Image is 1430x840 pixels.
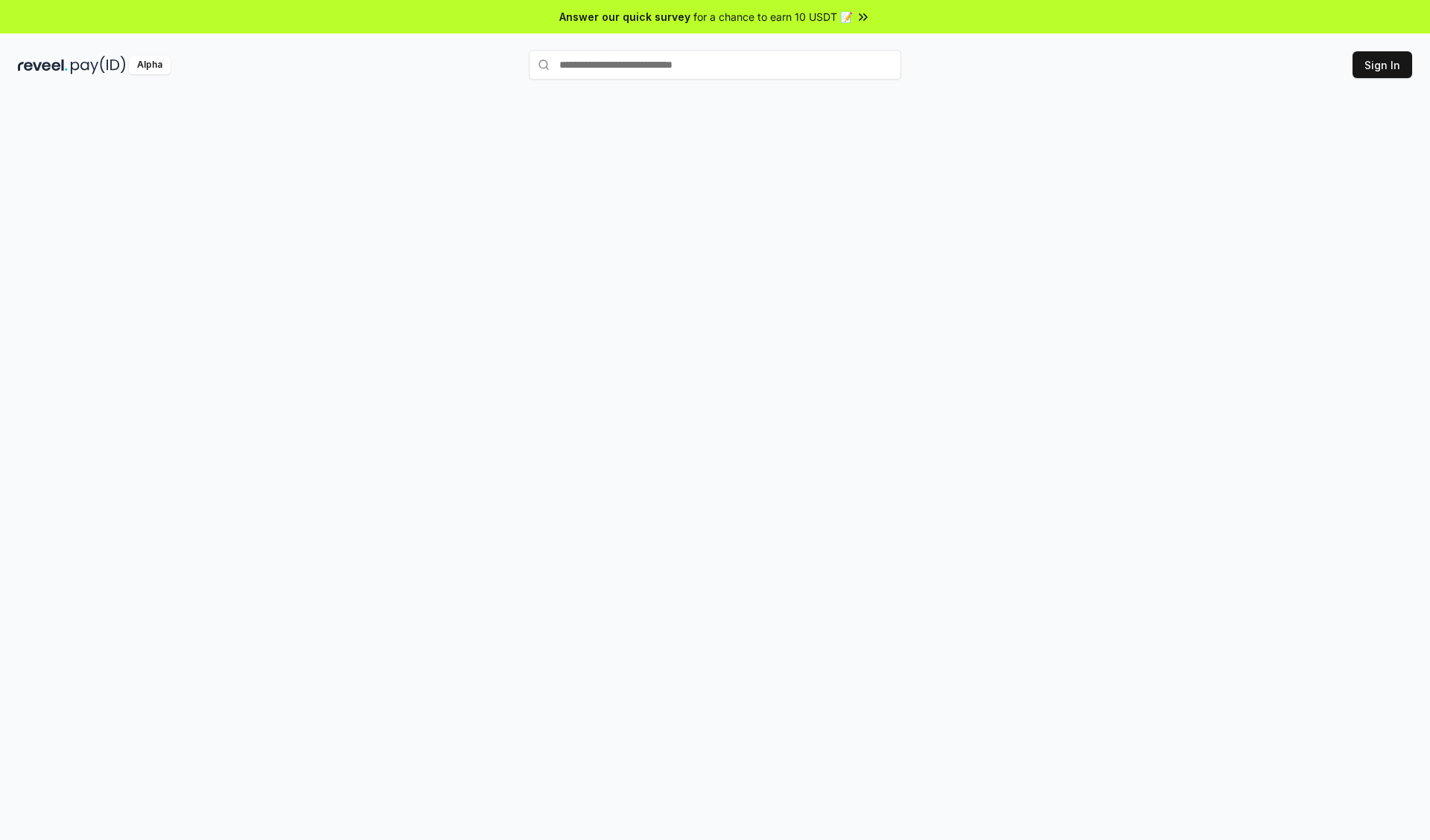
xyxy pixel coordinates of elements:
button: Sign In [1353,51,1412,78]
span: for a chance to earn 10 USDT 📝 [693,9,853,25]
img: pay_id [71,56,126,74]
img: reveel_dark [18,56,68,74]
div: Alpha [129,56,171,74]
span: Answer our quick survey [559,9,690,25]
